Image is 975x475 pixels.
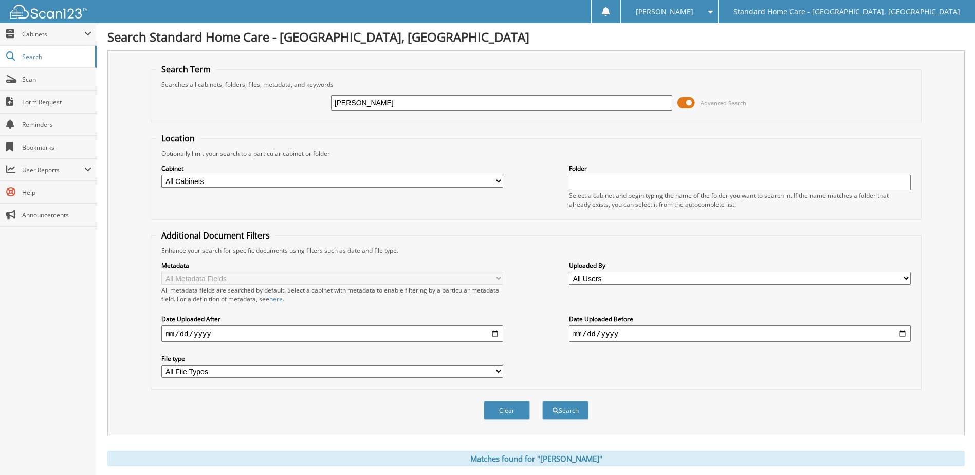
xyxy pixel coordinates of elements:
span: Bookmarks [22,143,91,152]
input: end [569,325,911,342]
legend: Location [156,133,200,144]
h1: Search Standard Home Care - [GEOGRAPHIC_DATA], [GEOGRAPHIC_DATA] [107,28,965,45]
legend: Additional Document Filters [156,230,275,241]
label: Date Uploaded Before [569,315,911,323]
img: scan123-logo-white.svg [10,5,87,19]
span: [PERSON_NAME] [636,9,693,15]
span: User Reports [22,166,84,174]
label: Uploaded By [569,261,911,270]
span: Scan [22,75,91,84]
span: Help [22,188,91,197]
label: File type [161,354,503,363]
div: Enhance your search for specific documents using filters such as date and file type. [156,246,915,255]
label: Metadata [161,261,503,270]
div: Optionally limit your search to a particular cabinet or folder [156,149,915,158]
span: Form Request [22,98,91,106]
div: Select a cabinet and begin typing the name of the folder you want to search in. If the name match... [569,191,911,209]
span: Cabinets [22,30,84,39]
legend: Search Term [156,64,216,75]
div: All metadata fields are searched by default. Select a cabinet with metadata to enable filtering b... [161,286,503,303]
div: Searches all cabinets, folders, files, metadata, and keywords [156,80,915,89]
span: Search [22,52,90,61]
a: here [269,295,283,303]
span: Standard Home Care - [GEOGRAPHIC_DATA], [GEOGRAPHIC_DATA] [733,9,960,15]
span: Reminders [22,120,91,129]
span: Announcements [22,211,91,220]
input: start [161,325,503,342]
label: Cabinet [161,164,503,173]
div: Matches found for "[PERSON_NAME]" [107,451,965,466]
label: Date Uploaded After [161,315,503,323]
button: Clear [484,401,530,420]
label: Folder [569,164,911,173]
span: Advanced Search [701,99,746,107]
button: Search [542,401,588,420]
